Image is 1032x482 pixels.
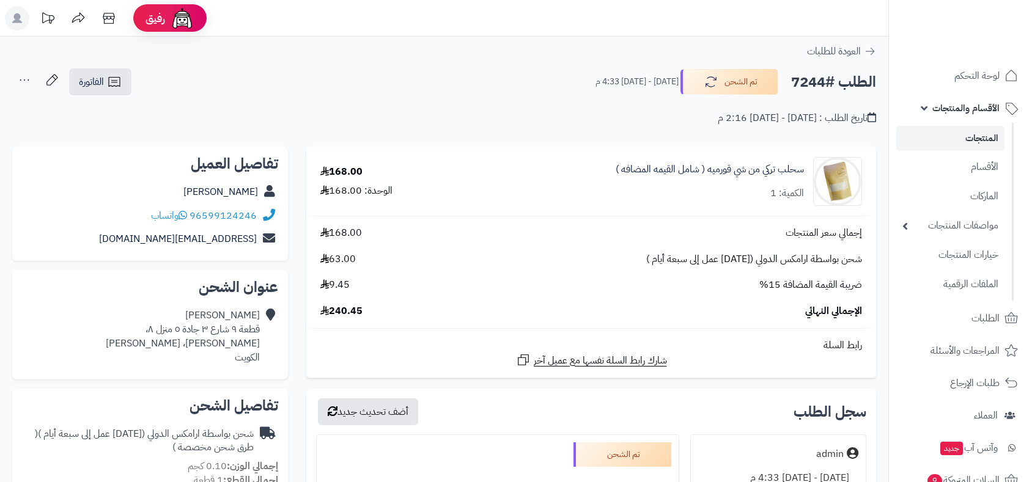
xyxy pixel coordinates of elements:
[896,304,1025,333] a: الطلبات
[680,69,778,95] button: تم الشحن
[940,442,963,455] span: جديد
[974,407,998,424] span: العملاء
[22,156,278,171] h2: تفاصيل العميل
[971,310,1000,327] span: الطلبات
[932,100,1000,117] span: الأقسام والمنتجات
[320,226,362,240] span: 168.00
[950,374,1000,392] span: طلبات الإرجاع
[949,32,1020,58] img: logo-2.png
[896,126,1004,151] a: المنتجات
[807,44,876,59] a: العودة للطلبات
[190,208,257,223] a: 96599124246
[35,426,254,455] span: ( طرق شحن مخصصة )
[931,342,1000,359] span: المراجعات والأسئلة
[896,213,1004,239] a: مواصفات المنتجات
[318,398,418,425] button: أضف تحديث جديد
[151,208,187,223] a: واتساب
[320,165,363,179] div: 168.00
[99,232,257,246] a: [EMAIL_ADDRESS][DOMAIN_NAME]
[188,459,278,473] small: 0.10 كجم
[595,76,679,88] small: [DATE] - [DATE] 4:33 م
[106,309,260,364] div: [PERSON_NAME] قطعة ٩ شارع ٣ جادة ٥ منزل ٨، [PERSON_NAME]، [PERSON_NAME] الكويت
[170,6,194,31] img: ai-face.png
[616,162,804,177] a: سحلب تركي من شي قورميه ( شامل القيمه المضافه )
[807,44,861,59] span: العودة للطلبات
[718,111,876,125] div: تاريخ الطلب : [DATE] - [DATE] 2:16 م
[896,433,1025,462] a: وآتس آبجديد
[814,157,861,206] img: 1740759078-Photoroom_%D9%A2%D9%A0%D9%A2%D9%A5%D9%A0%D9%A2%D9%A2%D9%A8_%D9%A1%D9%A9%D9%A0%D9%A3%D9...
[22,427,254,455] div: شحن بواسطة ارامكس الدولي ([DATE] عمل إلى سبعة أيام )
[22,280,278,294] h2: عنوان الشحن
[320,252,356,266] span: 63.00
[146,11,165,26] span: رفيق
[896,154,1004,180] a: الأقسام
[22,398,278,413] h2: تفاصيل الشحن
[770,186,804,200] div: الكمية: 1
[759,278,862,292] span: ضريبة القيمة المضافة 15%
[896,401,1025,430] a: العملاء
[896,242,1004,268] a: خيارات المنتجات
[516,352,667,368] a: شارك رابط السلة نفسها مع عميل آخر
[896,368,1025,398] a: طلبات الإرجاع
[32,6,63,34] a: تحديثات المنصة
[320,278,350,292] span: 9.45
[311,338,871,352] div: رابط السلة
[816,447,844,461] div: admin
[896,336,1025,365] a: المراجعات والأسئلة
[320,304,363,318] span: 240.45
[646,252,862,266] span: شحن بواسطة ارامكس الدولي ([DATE] عمل إلى سبعة أيام )
[896,183,1004,210] a: الماركات
[939,439,998,456] span: وآتس آب
[183,184,258,199] a: [PERSON_NAME]
[573,442,671,467] div: تم الشحن
[794,404,866,419] h3: سجل الطلب
[791,70,876,95] h2: الطلب #7244
[786,226,862,240] span: إجمالي سعر المنتجات
[69,68,131,95] a: الفاتورة
[896,61,1025,90] a: لوحة التحكم
[227,459,278,473] strong: إجمالي الوزن:
[320,184,393,198] div: الوحدة: 168.00
[896,271,1004,298] a: الملفات الرقمية
[805,304,862,318] span: الإجمالي النهائي
[534,354,667,368] span: شارك رابط السلة نفسها مع عميل آخر
[954,67,1000,84] span: لوحة التحكم
[79,75,104,89] span: الفاتورة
